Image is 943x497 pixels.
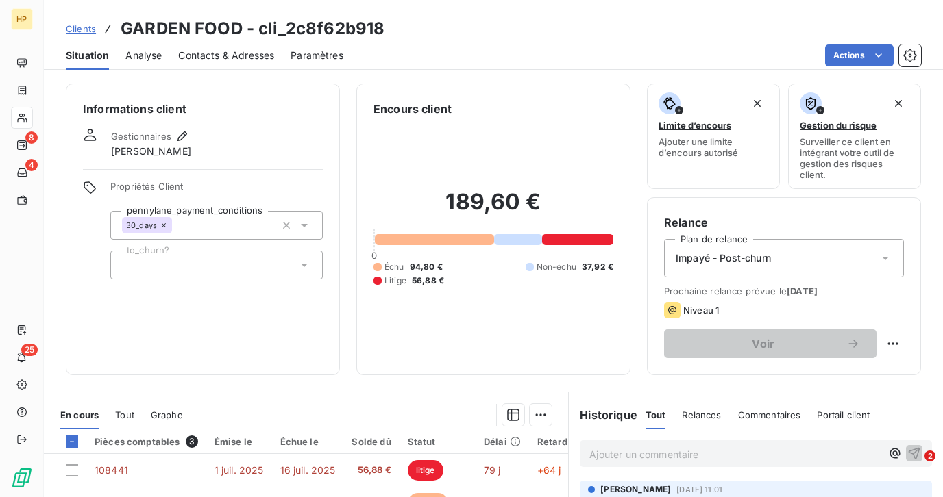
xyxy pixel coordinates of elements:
span: Limite d’encours [659,120,731,131]
span: 4 [25,159,38,171]
div: Délai [484,436,521,447]
span: 108441 [95,464,128,476]
span: litige [408,460,443,481]
input: Ajouter une valeur [172,219,183,231]
span: Clients [66,23,96,34]
span: 1 juil. 2025 [215,464,264,476]
span: Impayé - Post-churn [676,251,771,265]
div: Retard [537,436,581,447]
span: Ajouter une limite d’encours autorisé [659,136,768,158]
span: 79 j [484,464,501,476]
span: [DATE] 11:01 [676,485,722,494]
img: Logo LeanPay [11,467,33,489]
span: Propriétés Client [110,181,323,200]
span: Niveau 1 [683,305,719,316]
span: Commentaires [738,409,801,420]
span: Portail client [817,409,870,420]
span: 56,88 € [352,463,391,477]
span: Situation [66,49,109,62]
h6: Historique [569,407,637,423]
span: 94,80 € [410,261,443,273]
span: Tout [115,409,134,420]
h2: 189,60 € [373,188,613,229]
div: Émise le [215,436,264,447]
h6: Relance [664,214,904,231]
span: 16 juil. 2025 [280,464,336,476]
button: Limite d’encoursAjouter une limite d’encours autorisé [647,84,780,189]
span: 25 [21,344,38,356]
span: 3 [186,435,198,448]
input: Ajouter une valeur [122,259,133,271]
span: Voir [681,338,846,349]
span: Litige [384,275,406,287]
span: Analyse [125,49,162,62]
div: Pièces comptables [95,435,198,448]
span: Gestionnaires [111,131,171,142]
span: +64 j [537,464,561,476]
a: Clients [66,22,96,36]
span: Gestion du risque [800,120,877,131]
span: Non-échu [537,261,576,273]
span: 56,88 € [412,275,444,287]
span: 30_days [126,221,157,229]
h6: Encours client [373,101,452,117]
h3: GARDEN FOOD - cli_2c8f62b918 [121,16,384,41]
span: [DATE] [787,285,818,296]
iframe: Intercom live chat [896,450,929,483]
span: 2 [924,450,935,461]
span: 37,92 € [582,261,613,273]
div: Solde dû [352,436,391,447]
span: Graphe [151,409,183,420]
span: Échu [384,261,404,273]
span: [PERSON_NAME] [600,483,671,496]
span: Relances [682,409,721,420]
div: Statut [408,436,467,447]
span: Tout [646,409,666,420]
span: Surveiller ce client en intégrant votre outil de gestion des risques client. [800,136,909,180]
span: 0 [371,250,377,261]
h6: Informations client [83,101,323,117]
span: [PERSON_NAME] [111,144,191,158]
span: Paramètres [291,49,343,62]
span: En cours [60,409,99,420]
button: Gestion du risqueSurveiller ce client en intégrant votre outil de gestion des risques client. [788,84,921,189]
span: Prochaine relance prévue le [664,285,904,296]
button: Voir [664,329,877,358]
span: 8 [25,131,38,144]
button: Actions [825,44,894,66]
div: Échue le [280,436,336,447]
div: HP [11,8,33,30]
span: Contacts & Adresses [178,49,274,62]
